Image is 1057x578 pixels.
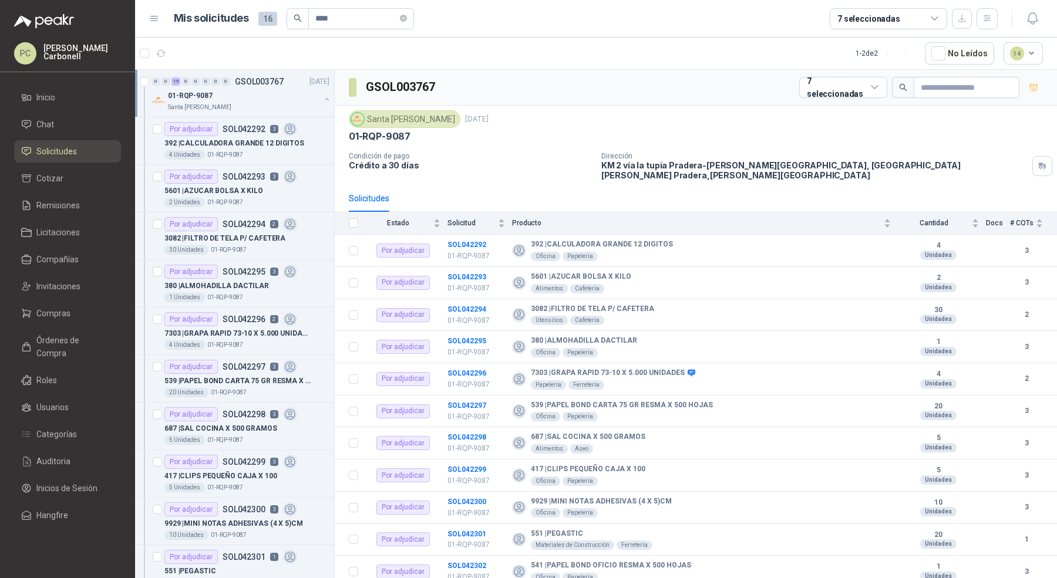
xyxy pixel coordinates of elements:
[164,376,311,387] p: 539 | PAPEL BOND CARTA 75 GR RESMA X 500 HOJAS
[164,198,205,207] div: 2 Unidades
[223,220,265,228] p: SOL042294
[223,315,265,323] p: SOL042296
[531,432,645,442] b: 687 | SAL COCINA X 500 GRAMOS
[447,433,486,441] a: SOL042298
[181,77,190,86] div: 0
[152,93,166,107] img: Company Logo
[36,199,80,212] span: Remisiones
[447,562,486,570] a: SOL042302
[898,562,979,572] b: 1
[270,553,278,561] p: 1
[351,113,364,126] img: Company Logo
[920,379,957,388] div: Unidades
[1010,277,1043,288] b: 3
[447,379,505,390] p: 01-RQP-9087
[270,125,278,133] p: 3
[531,476,560,486] div: Oficina
[36,91,55,104] span: Inicio
[531,240,673,249] b: 392 | CALCULADORA GRANDE 12 DIGITOS
[164,566,216,577] p: 551 | PEGASTIC
[164,185,263,197] p: 5601 | AZUCAR BOLSA X KILO
[164,170,218,184] div: Por adjudicar
[135,307,334,355] a: Por adjudicarSOL04229627303 |GRAPA RAPID 73-10 X 5.000 UNIDADES4 Unidades01-RQP-9087
[531,497,672,506] b: 9929 | MINI NOTAS ADHESIVAS (4 X 5)CM
[14,194,121,217] a: Remisiones
[135,450,334,498] a: Por adjudicarSOL0422993417 |CLIPS PEQUEÑO CAJA X 1005 Unidades01-RQP-9087
[152,77,160,86] div: 0
[531,508,560,518] div: Oficina
[168,90,213,102] p: 01-RQP-9087
[14,369,121,391] a: Roles
[164,518,303,529] p: 9929 | MINI NOTAS ADHESIVAS (4 X 5)CM
[164,138,304,149] p: 392 | CALCULADORA GRANDE 12 DIGITOS
[164,455,218,469] div: Por adjudicar
[925,42,994,65] button: No Leídos
[223,410,265,418] p: SOL042298
[207,198,243,207] p: 01-RQP-9087
[14,221,121,244] a: Licitaciones
[1010,438,1043,449] b: 3
[211,388,247,397] p: 01-RQP-9087
[447,369,486,377] b: SOL042296
[531,540,614,550] div: Materiales de Construcción
[258,12,277,26] span: 16
[920,507,957,516] div: Unidades
[135,403,334,450] a: Por adjudicarSOL0422983687 |SAL COCINA X 500 GRAMOS5 Unidades01-RQP-9087
[36,374,57,387] span: Roles
[531,529,583,539] b: 551 | PEGASTIC
[36,401,69,414] span: Usuarios
[135,165,334,212] a: Por adjudicarSOL04229335601 |AZUCAR BOLSA X KILO2 Unidades01-RQP-9087
[207,483,243,492] p: 01-RQP-9087
[164,233,285,244] p: 3082 | FILTRO DE TELA P/ CAFETERA
[376,276,430,290] div: Por adjudicar
[447,273,486,281] b: SOL042293
[223,505,265,513] p: SOL042300
[376,532,430,546] div: Por adjudicar
[531,272,631,282] b: 5601 | AZUCAR BOLSA X KILO
[447,251,505,262] p: 01-RQP-9087
[837,12,900,25] div: 7 seleccionadas
[164,550,218,564] div: Por adjudicar
[365,212,447,235] th: Estado
[36,172,63,185] span: Cotizar
[294,14,302,22] span: search
[223,458,265,466] p: SOL042299
[1010,405,1043,417] b: 3
[563,348,598,357] div: Papelería
[531,284,568,293] div: Alimentos
[376,340,430,354] div: Por adjudicar
[270,268,278,276] p: 3
[447,411,505,422] p: 01-RQP-9087
[1004,42,1043,65] button: 14
[135,355,334,403] a: Por adjudicarSOL0422973539 |PAPEL BOND CARTA 75 GR RESMA X 500 HOJAS20 Unidades01-RQP-9087
[920,315,957,324] div: Unidades
[349,160,592,170] p: Crédito a 30 días
[14,477,121,499] a: Inicios de Sesión
[568,380,604,390] div: Ferretería
[14,423,121,445] a: Categorías
[570,284,604,293] div: Cafetería
[14,140,121,163] a: Solicitudes
[447,283,505,294] p: 01-RQP-9087
[447,219,496,227] span: Solicitud
[376,308,430,322] div: Por adjudicar
[349,152,592,160] p: Condición de pago
[36,428,77,441] span: Categorías
[376,501,430,515] div: Por adjudicar
[531,348,560,357] div: Oficina
[447,305,486,313] b: SOL042294
[898,337,979,347] b: 1
[898,212,986,235] th: Cantidad
[601,160,1028,180] p: KM 2 vía la tupia Pradera-[PERSON_NAME][GEOGRAPHIC_DATA], [GEOGRAPHIC_DATA][PERSON_NAME] Pradera ...
[365,219,431,227] span: Estado
[898,241,979,251] b: 4
[14,504,121,526] a: Hangfire
[563,252,598,261] div: Papelería
[531,401,713,410] b: 539 | PAPEL BOND CARTA 75 GR RESMA X 500 HOJAS
[1010,309,1043,320] b: 2
[36,307,70,320] span: Compras
[898,530,979,540] b: 20
[531,369,685,378] b: 7303 | GRAPA RAPID 73-10 X 5.000 UNIDADES
[164,265,218,279] div: Por adjudicar
[270,315,278,323] p: 2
